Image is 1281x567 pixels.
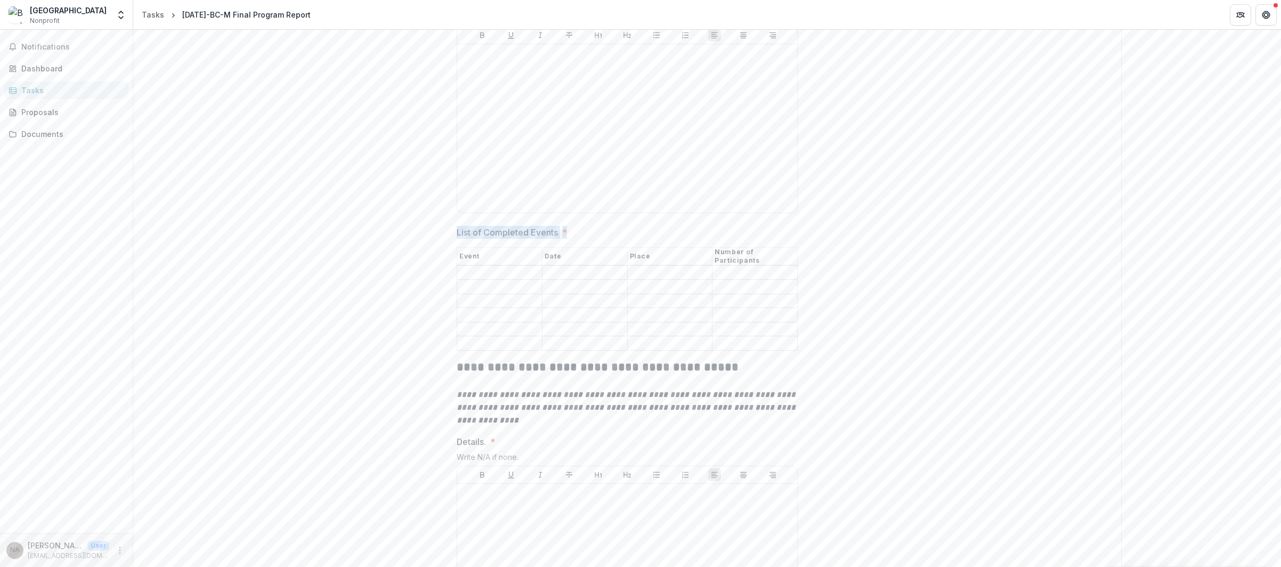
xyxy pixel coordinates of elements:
a: Documents [4,125,128,143]
button: Underline [505,29,517,42]
a: Tasks [4,82,128,99]
th: Date [542,247,627,265]
div: Write N/A if none. [457,452,798,466]
button: Heading 2 [621,468,634,481]
button: Bold [476,468,489,481]
button: Underline [505,468,517,481]
button: Bold [476,29,489,42]
button: Heading 1 [592,468,605,481]
span: Notifications [21,43,124,52]
a: Dashboard [4,60,128,77]
button: More [113,544,126,557]
button: Partners [1230,4,1251,26]
p: [PERSON_NAME] [28,540,83,551]
button: Align Center [737,468,750,481]
nav: breadcrumb [137,7,315,22]
a: Tasks [137,7,168,22]
button: Strike [563,29,575,42]
button: Get Help [1255,4,1277,26]
button: Strike [563,468,575,481]
button: Bullet List [650,468,663,481]
button: Notifications [4,38,128,55]
button: Align Center [737,29,750,42]
button: Open entity switcher [113,4,128,26]
p: Details. [457,435,486,448]
button: Align Right [766,468,779,481]
div: Dashboard [21,63,120,74]
p: [EMAIL_ADDRESS][DOMAIN_NAME] [28,551,109,561]
img: Bard College [9,6,26,23]
div: Documents [21,128,120,140]
div: [GEOGRAPHIC_DATA] [30,5,107,16]
div: Natalia Aleshina [10,547,20,554]
button: Italicize [534,29,547,42]
div: Tasks [21,85,120,96]
a: Proposals [4,103,128,121]
button: Heading 2 [621,29,634,42]
button: Bullet List [650,29,663,42]
button: Ordered List [679,468,692,481]
div: Tasks [142,9,164,20]
th: Number of Participants [712,247,798,265]
th: Place [627,247,712,265]
p: User [87,541,109,550]
button: Align Right [766,29,779,42]
button: Align Left [708,468,721,481]
button: Heading 1 [592,29,605,42]
button: Italicize [534,468,547,481]
button: Align Left [708,29,721,42]
span: Nonprofit [30,16,60,26]
div: Proposals [21,107,120,118]
div: [DATE]-BC-M Final Program Report [182,9,311,20]
th: Event [457,247,542,265]
button: Ordered List [679,29,692,42]
p: List of Completed Events [457,226,558,239]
